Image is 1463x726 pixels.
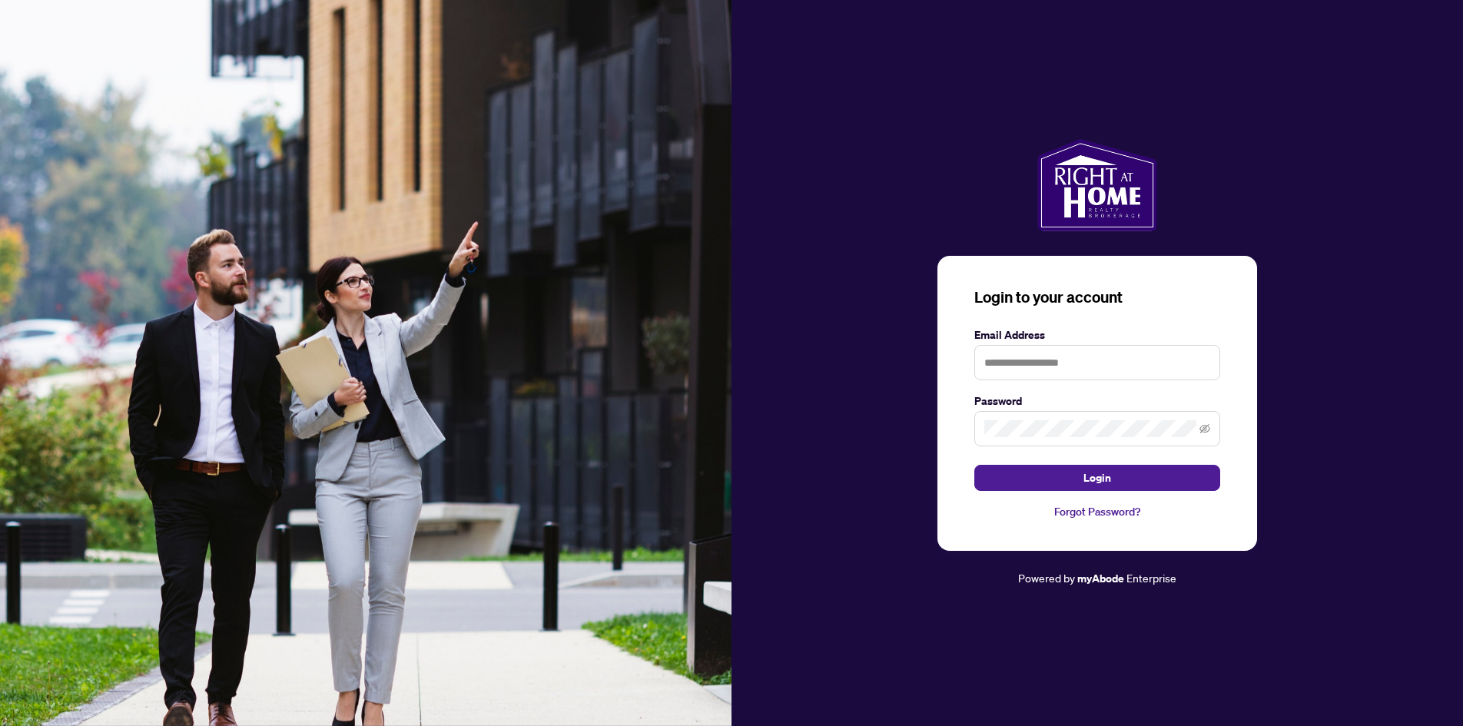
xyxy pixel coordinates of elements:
h3: Login to your account [974,287,1220,308]
span: Powered by [1018,571,1075,585]
label: Email Address [974,327,1220,343]
label: Password [974,393,1220,409]
span: Enterprise [1126,571,1176,585]
a: myAbode [1077,570,1124,587]
span: eye-invisible [1199,423,1210,434]
a: Forgot Password? [974,503,1220,520]
img: ma-logo [1037,139,1156,231]
button: Login [974,465,1220,491]
span: Login [1083,466,1111,490]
